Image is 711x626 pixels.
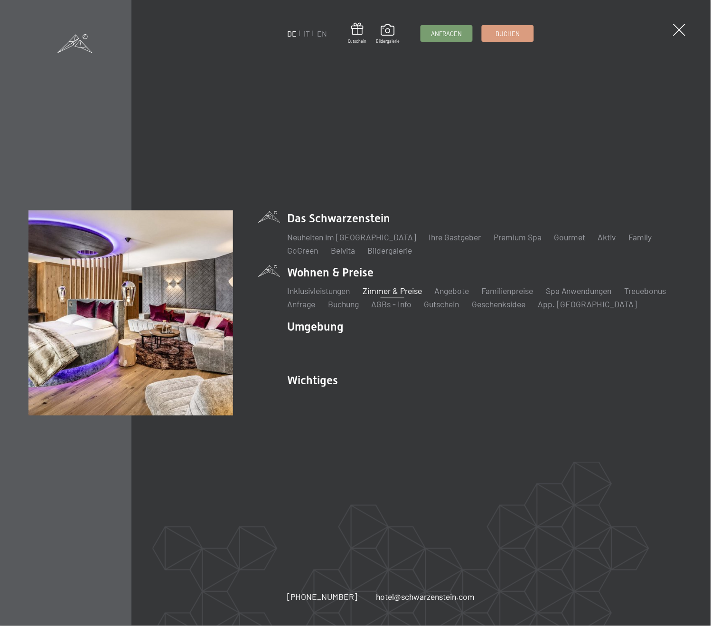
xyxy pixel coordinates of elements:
[431,29,462,38] span: Anfragen
[363,285,422,296] a: Zimmer & Preise
[625,285,666,296] a: Treuebonus
[546,285,612,296] a: Spa Anwendungen
[288,285,350,296] a: Inklusivleistungen
[348,23,367,44] a: Gutschein
[434,285,469,296] a: Angebote
[598,232,616,242] a: Aktiv
[538,299,637,309] a: App. [GEOGRAPHIC_DATA]
[367,245,412,256] a: Bildergalerie
[288,592,358,602] span: [PHONE_NUMBER]
[28,210,233,415] img: Wellnesshotel Südtirol SCHWARZENSTEIN - Wellnessurlaub in den Alpen, Wandern und Wellness
[424,299,459,309] a: Gutschein
[288,29,297,38] a: DE
[331,245,355,256] a: Belvita
[304,29,310,38] a: IT
[288,591,358,603] a: [PHONE_NUMBER]
[494,232,542,242] a: Premium Spa
[288,245,318,256] a: GoGreen
[472,299,525,309] a: Geschenksidee
[371,299,412,309] a: AGBs - Info
[421,26,472,41] a: Anfragen
[376,38,400,44] span: Bildergalerie
[376,591,475,603] a: hotel@schwarzenstein.com
[328,299,359,309] a: Buchung
[482,285,533,296] a: Familienpreise
[318,29,327,38] a: EN
[348,38,367,44] span: Gutschein
[554,232,586,242] a: Gourmet
[496,29,520,38] span: Buchen
[288,232,417,242] a: Neuheiten im [GEOGRAPHIC_DATA]
[482,26,533,41] a: Buchen
[376,24,400,44] a: Bildergalerie
[429,232,481,242] a: Ihre Gastgeber
[629,232,652,242] a: Family
[288,299,316,309] a: Anfrage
